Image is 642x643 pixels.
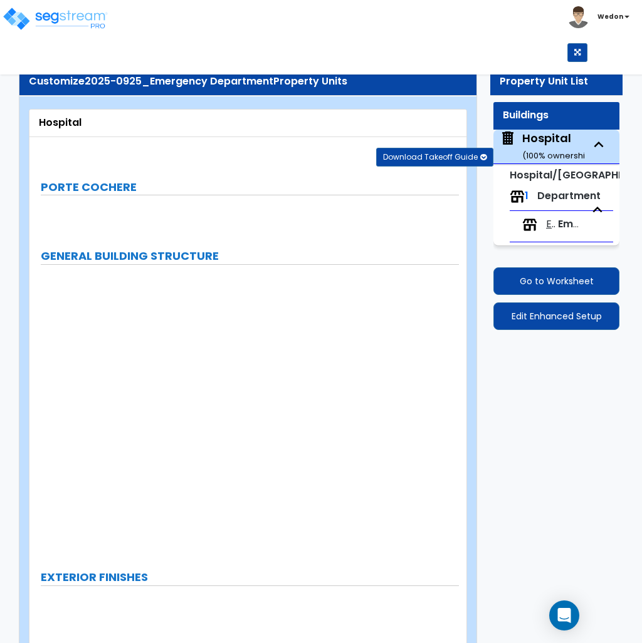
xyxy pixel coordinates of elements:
label: PORTE COCHERE [41,179,459,195]
img: tenants.png [522,217,537,232]
div: Customize Property Units [29,75,467,89]
span: Department [537,188,601,203]
label: GENERAL BUILDING STRUCTURE [41,248,459,264]
div: Open Intercom Messenger [549,600,579,630]
span: Emergency Department [546,217,555,232]
div: Buildings [503,108,610,123]
span: Download Takeoff Guide [383,152,478,162]
img: logo_pro_r.png [2,6,108,31]
small: ( 100 % ownership) [522,150,594,162]
button: Download Takeoff Guide [376,148,493,167]
button: Edit Enhanced Setup [493,302,619,330]
b: Wedon [597,12,623,21]
img: tenants.png [510,189,525,204]
div: Hospital [522,130,594,162]
div: Property Unit List [500,75,613,89]
img: building.svg [500,130,516,147]
span: 2025-0925_Emergency Department [85,74,273,88]
span: 1 [525,188,529,203]
span: Hospital [500,130,584,162]
div: Hospital [39,116,457,130]
img: avatar.png [567,6,589,28]
button: Go to Worksheet [493,267,619,295]
label: EXTERIOR FINISHES [41,569,459,585]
